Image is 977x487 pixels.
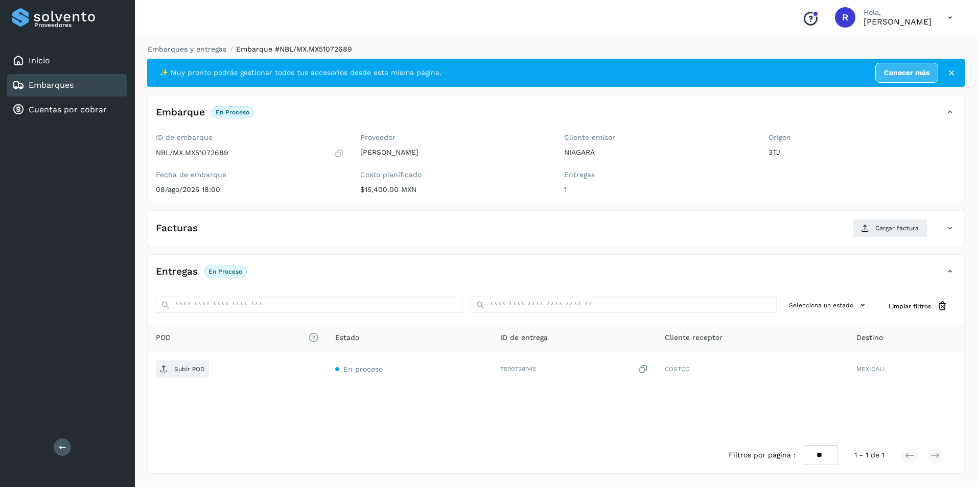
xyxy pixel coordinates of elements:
p: 08/ago/2025 18:00 [156,185,344,194]
span: 1 - 1 de 1 [854,450,885,460]
div: EntregasEn proceso [148,263,964,288]
div: Embarques [7,74,127,96]
div: Inicio [7,50,127,72]
span: Embarque #NBL/MX.MX51072689 [236,45,352,53]
a: Embarques y entregas [148,45,226,53]
label: Cliente emisor [564,133,752,142]
p: 3TJ [769,148,957,157]
label: Entregas [564,171,752,179]
a: Embarques [29,80,74,90]
span: Cliente receptor [665,332,723,343]
button: Cargar factura [852,219,927,237]
label: Fecha de embarque [156,171,344,179]
button: Subir POD [156,360,209,378]
span: ID de entrega [500,332,548,343]
h4: Embarque [156,107,205,118]
a: Inicio [29,56,50,65]
span: Destino [856,332,883,343]
span: POD [156,332,319,343]
button: Selecciona un estado [785,297,872,313]
p: Subir POD [174,366,205,373]
p: En proceso [216,109,249,116]
h4: Facturas [156,223,198,234]
p: [PERSON_NAME] [360,148,548,157]
span: Estado [335,332,359,343]
nav: breadcrumb [147,44,965,55]
p: Proveedores [34,21,123,29]
h4: Entregas [156,266,198,278]
p: 1 [564,185,752,194]
a: Cuentas por cobrar [29,105,107,114]
button: Limpiar filtros [880,297,956,315]
label: ID de embarque [156,133,344,142]
td: COSTCO [657,352,848,386]
p: Hola, [864,8,932,17]
label: Proveedor [360,133,548,142]
span: Limpiar filtros [889,302,931,311]
div: Cuentas por cobrar [7,99,127,121]
span: ✨ Muy pronto podrás gestionar todos tus accesorios desde esta misma página. [159,67,441,78]
a: Conocer más [875,63,938,83]
p: NBL/MX.MX51072689 [156,149,228,157]
p: NIAGARA [564,148,752,157]
span: Filtros por página : [729,450,796,460]
p: $15,400.00 MXN [360,185,548,194]
div: EmbarqueEn proceso [148,104,964,129]
p: En proceso [208,268,242,275]
div: FacturasCargar factura [148,219,964,246]
label: Origen [769,133,957,142]
div: 7500728045 [500,364,649,375]
p: Ricardo_Cvz [864,17,932,27]
span: En proceso [343,365,383,373]
span: Cargar factura [875,224,919,233]
label: Costo planificado [360,171,548,179]
td: MEXICALI [848,352,964,386]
